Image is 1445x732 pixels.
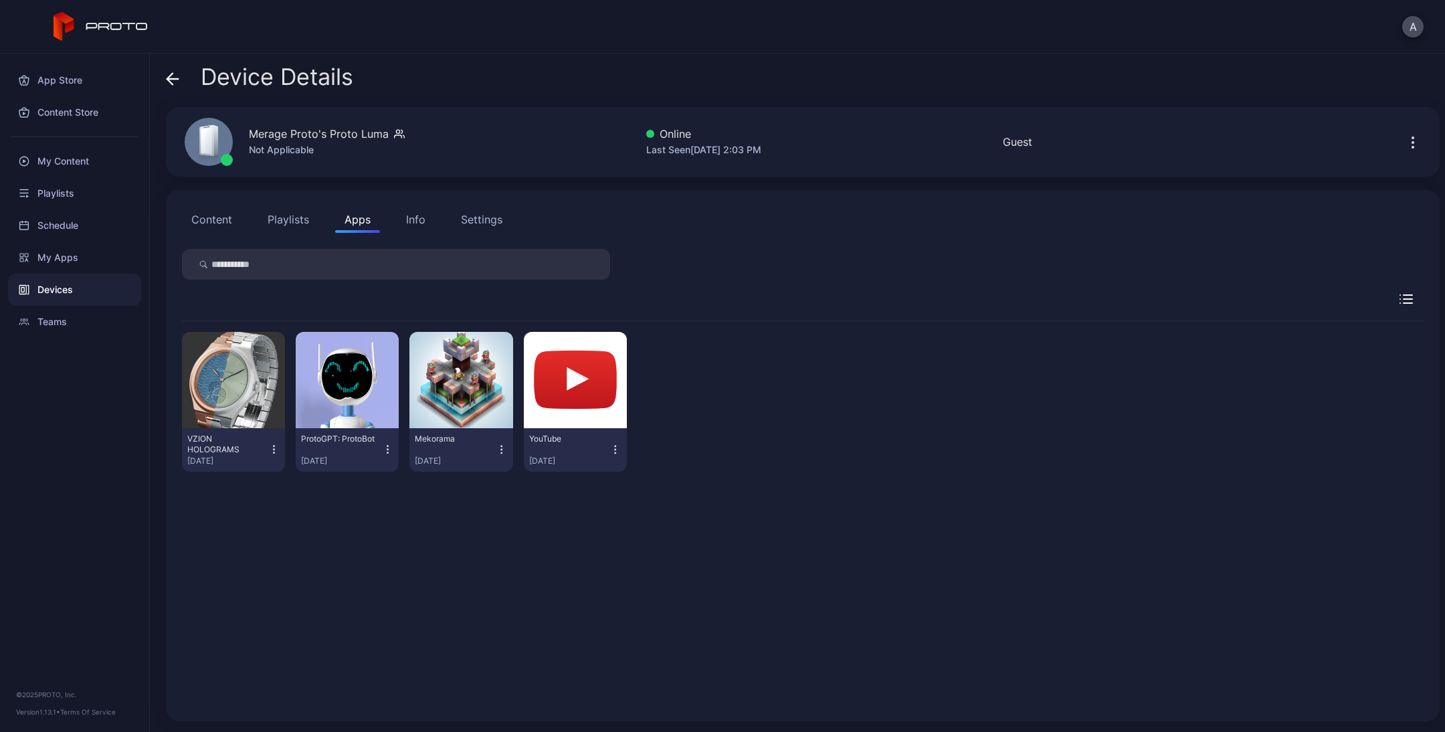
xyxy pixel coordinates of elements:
div: Last Seen [DATE] 2:03 PM [646,142,761,158]
a: My Content [8,145,141,177]
span: Version 1.13.1 • [16,708,60,716]
div: [DATE] [415,456,496,466]
button: ProtoGPT: ProtoBot[DATE] [301,434,393,466]
a: Content Store [8,96,141,128]
div: VZION HOLOGRAMS [187,434,261,455]
div: [DATE] [187,456,268,466]
button: Playlists [258,206,318,233]
button: Content [182,206,242,233]
div: YouTube [529,434,603,444]
a: My Apps [8,242,141,274]
button: YouTube[DATE] [529,434,621,466]
button: Settings [452,206,512,233]
div: Info [406,211,425,227]
a: Teams [8,306,141,338]
div: [DATE] [529,456,610,466]
div: © 2025 PROTO, Inc. [16,689,133,700]
span: Device Details [201,64,353,90]
a: Schedule [8,209,141,242]
button: Apps [335,206,380,233]
a: Terms Of Service [60,708,116,716]
div: Not Applicable [249,142,405,158]
div: Online [646,126,761,142]
div: Merage Proto's Proto Luma [249,126,389,142]
a: Devices [8,274,141,306]
div: Guest [1003,134,1032,150]
button: VZION HOLOGRAMS[DATE] [187,434,280,466]
div: Settings [461,211,502,227]
div: Mekorama [415,434,488,444]
button: Info [397,206,435,233]
a: Playlists [8,177,141,209]
div: ProtoGPT: ProtoBot [301,434,375,444]
button: A [1402,16,1424,37]
a: App Store [8,64,141,96]
div: [DATE] [301,456,382,466]
button: Mekorama[DATE] [415,434,507,466]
